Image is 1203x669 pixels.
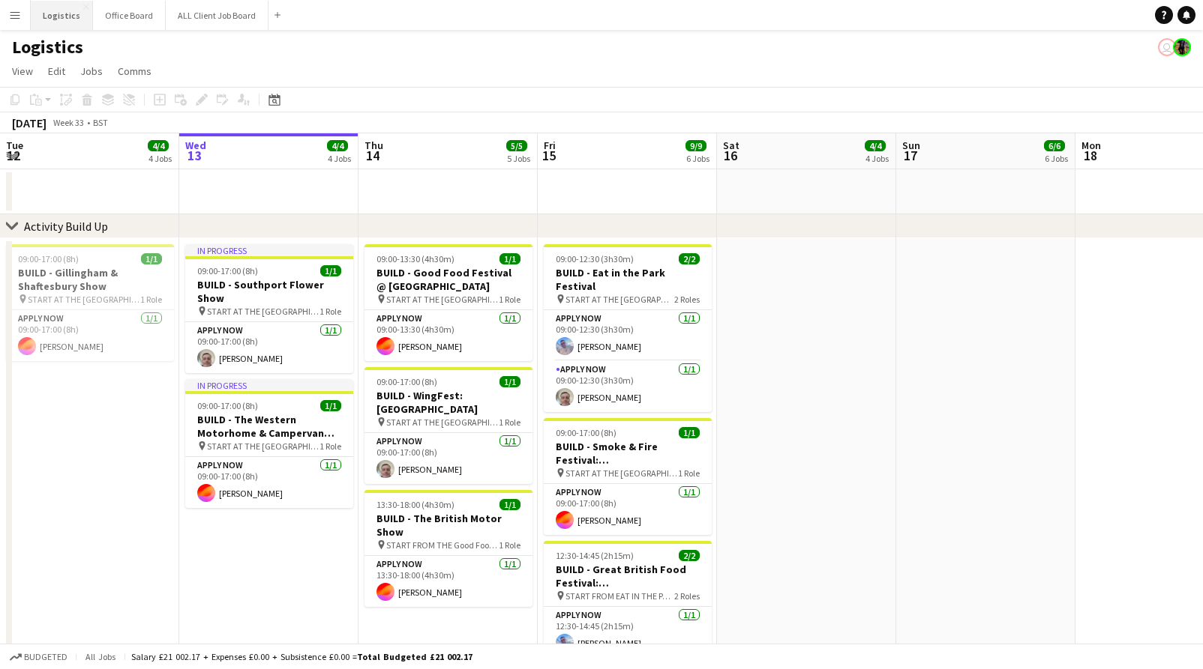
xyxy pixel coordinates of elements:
span: 2 Roles [674,590,700,602]
span: 17 [900,147,920,164]
span: View [12,64,33,78]
h3: BUILD - Southport Flower Show [185,278,353,305]
span: 1 Role [499,539,520,551]
app-job-card: In progress09:00-17:00 (8h)1/1BUILD - Southport Flower Show START AT THE [GEOGRAPHIC_DATA]1 RoleA... [185,244,353,373]
span: 1 Role [140,294,162,305]
app-user-avatar: Julie Renhard Gray [1158,38,1176,56]
app-card-role: APPLY NOW1/109:00-12:30 (3h30m)[PERSON_NAME] [544,361,712,412]
span: 2/2 [679,550,700,561]
div: 4 Jobs [148,153,172,164]
h3: BUILD - The Western Motorhome & Campervan Show [185,413,353,440]
h3: BUILD - WingFest: [GEOGRAPHIC_DATA] [364,389,532,416]
span: START AT THE [GEOGRAPHIC_DATA] [207,306,319,317]
div: Activity Build Up [24,219,108,234]
span: 1 Role [678,467,700,479]
span: 09:00-13:30 (4h30m) [376,253,454,264]
span: 1/1 [141,253,162,264]
app-card-role: APPLY NOW1/109:00-17:00 (8h)[PERSON_NAME] [185,457,353,508]
h3: BUILD - Good Food Festival @ [GEOGRAPHIC_DATA] [364,266,532,293]
button: Logistics [31,1,93,30]
span: 16 [721,147,739,164]
span: 1/1 [679,427,700,438]
span: 1 Role [499,417,520,428]
app-job-card: 09:00-17:00 (8h)1/1BUILD - Gillingham & Shaftesbury Show START AT THE [GEOGRAPHIC_DATA]1 RoleAPPL... [6,244,174,361]
span: 09:00-17:00 (8h) [376,376,437,387]
button: ALL Client Job Board [166,1,268,30]
app-user-avatar: Desiree Ramsey [1173,38,1191,56]
span: 4/4 [865,140,886,151]
h3: BUILD - Eat in the Park Festival [544,266,712,293]
span: Week 33 [49,117,87,128]
h3: BUILD - Great British Food Festival: [GEOGRAPHIC_DATA][PERSON_NAME] [544,563,712,590]
span: 15 [541,147,556,164]
div: 4 Jobs [328,153,351,164]
span: All jobs [82,651,118,662]
app-job-card: 09:00-13:30 (4h30m)1/1BUILD - Good Food Festival @ [GEOGRAPHIC_DATA] START AT THE [GEOGRAPHIC_DAT... [364,244,532,361]
app-card-role: APPLY NOW1/109:00-17:00 (8h)[PERSON_NAME] [185,322,353,373]
span: 5/5 [506,140,527,151]
span: START AT THE [GEOGRAPHIC_DATA] [565,294,674,305]
app-card-role: APPLY NOW1/113:30-18:00 (4h30m)[PERSON_NAME] [364,556,532,607]
h1: Logistics [12,36,83,58]
a: Comms [112,61,157,81]
a: Edit [42,61,71,81]
span: Wed [185,139,206,152]
span: START FROM EAT IN THE PARK FESTIVAL [565,590,674,602]
div: 4 Jobs [865,153,889,164]
span: START AT THE [GEOGRAPHIC_DATA] [386,417,499,428]
div: Salary £21 002.17 + Expenses £0.00 + Subsistence £0.00 = [131,651,472,662]
h3: BUILD - The British Motor Show [364,512,532,539]
app-card-role: APPLY NOW1/109:00-17:00 (8h)[PERSON_NAME] [544,484,712,535]
span: START AT THE [GEOGRAPHIC_DATA] [386,294,499,305]
span: 1/1 [499,376,520,387]
app-job-card: 09:00-12:30 (3h30m)2/2BUILD - Eat in the Park Festival START AT THE [GEOGRAPHIC_DATA]2 RolesAPPLY... [544,244,712,412]
span: 14 [362,147,383,164]
span: 1 Role [499,294,520,305]
span: Jobs [80,64,103,78]
span: 18 [1079,147,1101,164]
div: BST [93,117,108,128]
span: 09:00-17:00 (8h) [197,265,258,276]
app-job-card: 09:00-17:00 (8h)1/1BUILD - Smoke & Fire Festival: [GEOGRAPHIC_DATA] START AT THE [GEOGRAPHIC_DATA... [544,418,712,535]
span: 4/4 [327,140,348,151]
span: START AT THE [GEOGRAPHIC_DATA] [207,441,319,452]
span: Edit [48,64,65,78]
div: In progress [185,379,353,391]
span: 9/9 [685,140,706,151]
span: Fri [544,139,556,152]
span: 1/1 [499,499,520,510]
span: Tue [6,139,23,152]
span: 1 Role [319,441,341,452]
a: Jobs [74,61,109,81]
app-card-role: APPLY NOW1/109:00-17:00 (8h)[PERSON_NAME] [364,433,532,484]
app-job-card: In progress09:00-17:00 (8h)1/1BUILD - The Western Motorhome & Campervan Show START AT THE [GEOGRA... [185,379,353,508]
div: 6 Jobs [686,153,709,164]
button: Budgeted [7,649,70,665]
span: 1/1 [320,400,341,411]
span: Sun [902,139,920,152]
span: 1/1 [320,265,341,276]
span: 1 Role [319,306,341,317]
span: START AT THE [GEOGRAPHIC_DATA] [565,467,678,479]
span: Total Budgeted £21 002.17 [357,651,472,662]
span: 09:00-17:00 (8h) [556,427,616,438]
div: [DATE] [12,115,46,130]
app-card-role: APPLY NOW1/112:30-14:45 (2h15m)[PERSON_NAME] [544,607,712,658]
span: 1/1 [499,253,520,264]
span: 2 Roles [674,294,700,305]
div: In progress [185,244,353,256]
h3: BUILD - Gillingham & Shaftesbury Show [6,266,174,293]
span: 2/2 [679,253,700,264]
span: 12 [4,147,23,164]
span: Mon [1081,139,1101,152]
span: 12:30-14:45 (2h15m) [556,550,634,561]
app-job-card: 13:30-18:00 (4h30m)1/1BUILD - The British Motor Show START FROM THE Good Food Festival @ [GEOGRAP... [364,490,532,607]
app-job-card: 09:00-17:00 (8h)1/1BUILD - WingFest: [GEOGRAPHIC_DATA] START AT THE [GEOGRAPHIC_DATA]1 RoleAPPLY ... [364,367,532,484]
span: 13:30-18:00 (4h30m) [376,499,454,510]
div: 6 Jobs [1045,153,1068,164]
